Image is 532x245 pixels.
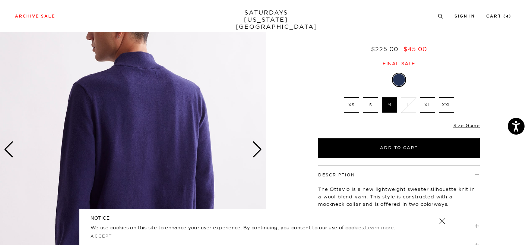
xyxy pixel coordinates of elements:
[318,185,480,208] p: The Ottavio is a new lightweight sweater silhouette knit in a wool blend yarn. This style is cons...
[363,97,378,113] label: S
[455,14,475,18] a: Sign In
[453,123,480,128] a: Size Guide
[439,97,454,113] label: XXL
[235,9,297,30] a: SATURDAYS[US_STATE][GEOGRAPHIC_DATA]
[506,15,509,18] small: 4
[403,45,427,53] span: $45.00
[344,97,359,113] label: XS
[91,233,112,239] a: Accept
[317,60,481,67] div: Final sale
[420,97,435,113] label: XL
[382,97,397,113] label: M
[318,173,355,177] button: Description
[91,224,415,231] p: We use cookies on this site to enhance your user experience. By continuing, you consent to our us...
[252,141,262,158] div: Next slide
[486,14,512,18] a: Cart (4)
[317,6,481,32] h1: [PERSON_NAME] Sweater
[317,20,481,32] span: Ocean
[318,138,480,158] button: Add to Cart
[4,141,14,158] div: Previous slide
[15,14,55,18] a: Archive Sale
[91,215,441,222] h5: NOTICE
[371,45,401,53] del: $225.00
[365,224,394,230] a: Learn more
